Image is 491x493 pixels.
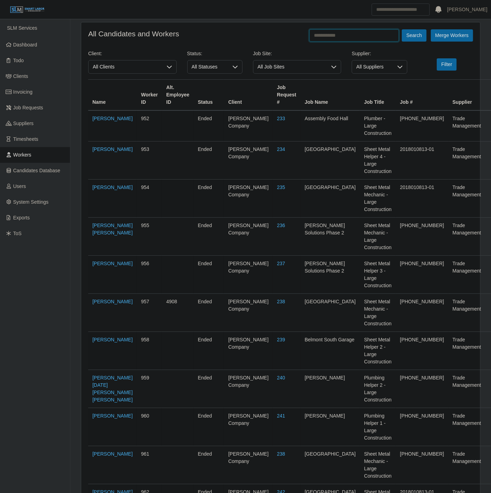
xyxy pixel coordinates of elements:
[13,105,43,110] span: Job Requests
[277,451,285,457] a: 238
[301,408,360,446] td: [PERSON_NAME]
[396,294,448,332] td: [PHONE_NUMBER]
[360,446,396,484] td: Sheet Metal Mechanic - Large Construction
[301,110,360,142] td: Assembly Food Hall
[137,110,162,142] td: 952
[224,256,273,294] td: [PERSON_NAME] Company
[301,370,360,408] td: [PERSON_NAME]
[224,408,273,446] td: [PERSON_NAME] Company
[360,218,396,256] td: Sheet Metal Mechanic - Large Construction
[13,152,31,158] span: Workers
[402,29,426,42] button: Search
[301,256,360,294] td: [PERSON_NAME] Solutions Phase 2
[396,256,448,294] td: [PHONE_NUMBER]
[360,256,396,294] td: Sheet Metal Helper 3 - Large Construction
[92,184,133,190] a: [PERSON_NAME]
[253,60,327,73] span: All Job Sites
[301,332,360,370] td: Belmont South Garage
[88,50,102,57] label: Client:
[224,294,273,332] td: [PERSON_NAME] Company
[89,60,162,73] span: All Clients
[277,184,285,190] a: 235
[301,294,360,332] td: [GEOGRAPHIC_DATA]
[10,6,45,14] img: SLM Logo
[224,142,273,180] td: [PERSON_NAME] Company
[162,294,194,332] td: 4908
[253,50,272,57] label: Job Site:
[360,80,396,111] th: Job Title
[92,261,133,266] a: [PERSON_NAME]
[277,299,285,304] a: 238
[396,218,448,256] td: [PHONE_NUMBER]
[137,180,162,218] td: 954
[137,294,162,332] td: 957
[92,223,133,235] a: [PERSON_NAME] [PERSON_NAME]
[13,183,26,189] span: Users
[277,223,285,228] a: 236
[396,80,448,111] th: Job #
[224,446,273,484] td: [PERSON_NAME] Company
[447,6,488,13] a: [PERSON_NAME]
[187,50,203,57] label: Status:
[360,180,396,218] td: Sheet Metal Mechanic - Large Construction
[194,110,224,142] td: ended
[92,299,133,304] a: [PERSON_NAME]
[13,136,38,142] span: Timesheets
[13,121,34,126] span: Suppliers
[92,146,133,152] a: [PERSON_NAME]
[92,375,133,403] a: [PERSON_NAME] [DATE][PERSON_NAME] [PERSON_NAME]
[437,58,457,71] button: Filter
[224,110,273,142] td: [PERSON_NAME] Company
[372,3,430,16] input: Search
[396,408,448,446] td: [PHONE_NUMBER]
[194,446,224,484] td: ended
[194,408,224,446] td: ended
[137,142,162,180] td: 953
[224,80,273,111] th: Client
[301,218,360,256] td: [PERSON_NAME] Solutions Phase 2
[162,80,194,111] th: Alt. Employee ID
[92,451,133,457] a: [PERSON_NAME]
[88,80,137,111] th: Name
[224,332,273,370] td: [PERSON_NAME] Company
[273,80,300,111] th: Job Request #
[92,337,133,342] a: [PERSON_NAME]
[360,142,396,180] td: Sheet Metal Helper 4 - Large Construction
[7,25,37,31] span: SLM Services
[224,180,273,218] td: [PERSON_NAME] Company
[194,294,224,332] td: ended
[431,29,473,42] button: Merge Workers
[137,332,162,370] td: 958
[194,332,224,370] td: ended
[13,199,49,205] span: System Settings
[137,370,162,408] td: 959
[277,413,285,419] a: 241
[352,60,393,73] span: All Suppliers
[92,116,133,121] a: [PERSON_NAME]
[13,215,30,220] span: Exports
[277,116,285,121] a: 233
[13,58,24,63] span: Todo
[194,256,224,294] td: ended
[13,231,22,236] span: ToS
[194,180,224,218] td: ended
[92,413,133,419] a: [PERSON_NAME]
[88,29,179,38] h4: All Candidates and Workers
[396,332,448,370] td: [PHONE_NUMBER]
[13,73,28,79] span: Clients
[277,337,285,342] a: 239
[194,80,224,111] th: Status
[352,50,371,57] label: Supplier:
[13,42,37,48] span: Dashboard
[301,180,360,218] td: [GEOGRAPHIC_DATA]
[360,408,396,446] td: Plumbing Helper 1 - Large Construction
[360,370,396,408] td: Plumbing Helper 2 - Large Construction
[13,89,33,95] span: Invoicing
[137,446,162,484] td: 961
[13,168,61,173] span: Candidates Database
[224,370,273,408] td: [PERSON_NAME] Company
[360,332,396,370] td: Sheet Metal Helper 2 - Large Construction
[137,80,162,111] th: Worker ID
[137,256,162,294] td: 956
[194,142,224,180] td: ended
